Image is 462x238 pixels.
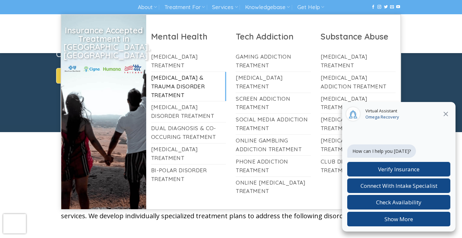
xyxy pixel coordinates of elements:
a: Treatment For [164,1,205,13]
a: Follow on Twitter [384,5,388,9]
a: About [138,1,157,13]
a: [MEDICAL_DATA] Addiction Treatment [321,72,396,93]
a: [MEDICAL_DATA] Treatment [321,93,396,114]
a: Send us an email [390,5,394,9]
h2: Tech Addiction [236,31,311,42]
a: [MEDICAL_DATA] Treatment [321,51,396,72]
a: Dual Diagnosis & Co-Occuring Treatment [151,122,226,143]
p: Omega Recovery is an accredited national and local provider of mental health & [MEDICAL_DATA] tre... [61,200,401,221]
a: Club Drugs Addiction Treatment [321,156,396,176]
h3: The Country’s Best Program Specializing in the Complex Issues of the Digital Age [56,42,249,58]
a: Get Help [297,1,324,13]
a: [MEDICAL_DATA] Treatment [321,114,396,134]
a: Phone Addiction Treatment [236,156,311,176]
a: Online [MEDICAL_DATA] Treatment [236,177,311,198]
a: [MEDICAL_DATA] Disorder Treatment [151,101,226,122]
a: [MEDICAL_DATA] & Trauma Disorder Treatment [151,72,226,101]
a: Screen Addiction Treatment [236,93,311,114]
h2: Substance Abuse [321,31,396,42]
a: Social Media Addiction Treatment [236,114,311,134]
a: [MEDICAL_DATA] Treatment [236,72,311,93]
a: Follow on Instagram [377,5,381,9]
a: [MEDICAL_DATA] Treatment [151,143,226,164]
a: Knowledgebase [245,1,290,13]
a: Online Gambling Addiction Treatment [236,135,311,155]
a: Gaming Addiction Treatment [236,51,311,72]
a: Follow on YouTube [396,5,400,9]
a: Bi-Polar Disorder Treatment [151,164,226,185]
h2: Insurance Accepted Treatment in [GEOGRAPHIC_DATA], [GEOGRAPHIC_DATA] [64,26,144,59]
a: [MEDICAL_DATA] Treatment [151,51,226,72]
h2: Mental Health [151,31,226,42]
a: Services [212,1,238,13]
a: Follow on Facebook [371,5,375,9]
a: [MEDICAL_DATA] Treatment [321,135,396,155]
